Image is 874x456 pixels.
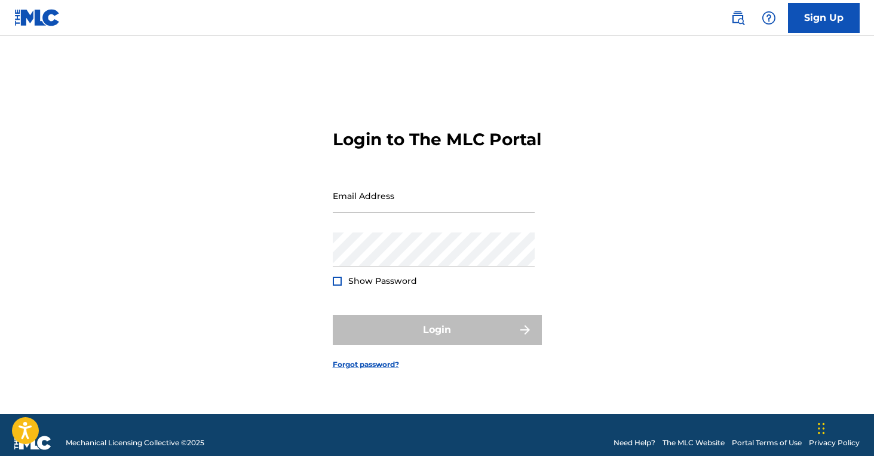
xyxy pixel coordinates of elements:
[788,3,860,33] a: Sign Up
[14,9,60,26] img: MLC Logo
[762,11,776,25] img: help
[333,129,541,150] h3: Login to The MLC Portal
[809,437,860,448] a: Privacy Policy
[663,437,725,448] a: The MLC Website
[14,436,51,450] img: logo
[757,6,781,30] div: Help
[731,11,745,25] img: search
[614,437,655,448] a: Need Help?
[66,437,204,448] span: Mechanical Licensing Collective © 2025
[818,411,825,446] div: Drag
[333,359,399,370] a: Forgot password?
[814,399,874,456] iframe: Chat Widget
[726,6,750,30] a: Public Search
[348,276,417,286] span: Show Password
[732,437,802,448] a: Portal Terms of Use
